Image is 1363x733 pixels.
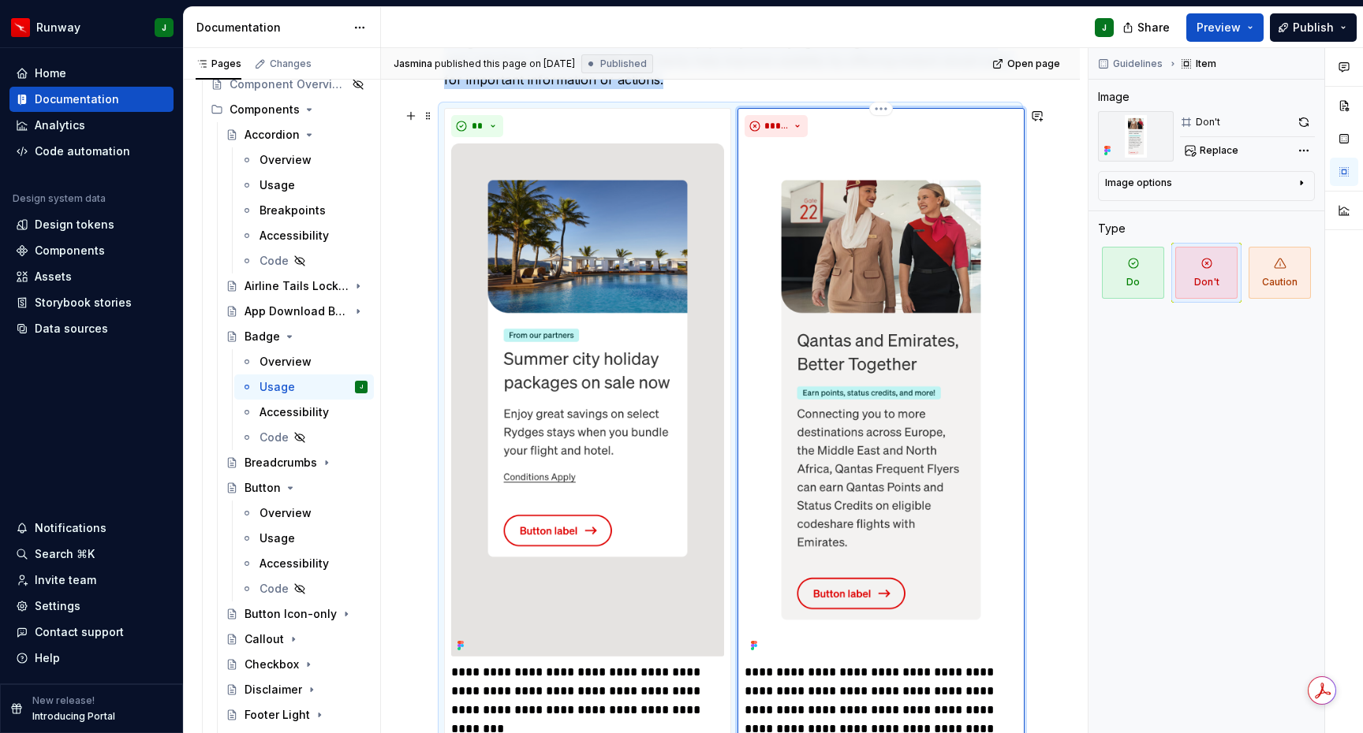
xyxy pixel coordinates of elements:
span: Jasmina [394,58,432,70]
p: Introducing Portal [32,710,115,723]
button: Contact support [9,620,174,645]
div: Breakpoints [260,203,326,218]
button: Image options [1105,177,1308,195]
div: Image [1098,89,1130,105]
div: Overview [260,354,312,370]
button: RunwayJ [3,10,180,44]
button: Publish [1270,13,1357,42]
a: Overview [234,147,374,173]
button: Preview [1186,13,1264,42]
div: Breadcrumbs [245,455,317,471]
img: fc6f540c-350e-425b-9c7d-84473d3c4db6.png [745,143,1018,657]
span: Preview [1197,20,1241,35]
a: Documentation [9,87,174,112]
div: Usage [260,177,295,193]
p: New release! [32,694,95,707]
a: Disclaimer [219,677,374,702]
a: Component Overview [204,72,374,97]
a: Airline Tails Lockup [219,273,374,299]
div: Button Icon-only [245,606,337,622]
div: J [360,379,363,395]
a: Home [9,61,174,86]
a: Accessibility [234,223,374,248]
a: Components [9,238,174,263]
div: Code [260,581,289,597]
div: Component Overview [230,76,347,92]
img: fc6f540c-350e-425b-9c7d-84473d3c4db6.png [1098,111,1174,162]
div: Code [260,253,289,269]
a: Open page [988,53,1067,75]
a: Breadcrumbs [219,450,374,475]
a: UsageJ [234,374,374,400]
button: Caution [1245,243,1315,303]
div: Accordion [245,127,300,143]
a: Storybook stories [9,290,174,315]
div: Settings [35,598,80,614]
div: Type [1098,221,1126,236]
button: Replace [1180,140,1245,162]
span: Publish [1293,20,1334,35]
a: Code automation [9,139,174,164]
a: Accessibility [234,551,374,576]
span: Caution [1249,247,1311,299]
img: 6b187050-a3ed-48aa-8485-808e17fcee26.png [11,18,30,37]
div: J [1102,21,1107,34]
div: Design system data [13,192,106,205]
a: Accordion [219,122,374,147]
a: Settings [9,593,174,619]
span: Open page [1007,58,1060,70]
div: Contact support [35,624,124,640]
div: Components [230,102,300,117]
div: Code [260,430,289,445]
button: Help [9,646,174,671]
div: Design tokens [35,217,114,233]
a: App Download Button [219,299,374,324]
a: Button [219,475,374,500]
div: Callout [245,631,284,647]
a: Usage [234,173,374,198]
span: Don't [1175,247,1238,299]
a: Usage [234,526,374,551]
div: Overview [260,152,312,168]
a: Footer Light [219,702,374,727]
div: Pages [196,58,241,70]
button: Guidelines [1093,53,1170,75]
div: Usage [260,530,295,546]
a: Data sources [9,316,174,341]
div: Accessibility [260,228,329,244]
a: Overview [234,500,374,526]
a: Breakpoints [234,198,374,223]
img: ac8aafaf-d661-40fe-85e5-3b7b4682de63.png [451,143,724,657]
div: Badge [245,329,280,344]
div: Storybook stories [35,295,132,311]
a: Button Icon-only [219,601,374,627]
div: Code automation [35,143,130,159]
span: Do [1102,247,1164,299]
div: Accessibility [260,556,329,571]
div: Accessibility [260,404,329,420]
div: Assets [35,269,72,285]
a: Badge [219,324,374,349]
div: Don't [1196,116,1220,128]
div: Airline Tails Lockup [245,278,349,294]
div: Home [35,65,66,81]
a: Accessibility [234,400,374,425]
span: Replace [1200,144,1238,157]
a: Overview [234,349,374,374]
button: Notifications [9,515,174,541]
span: Share [1137,20,1170,35]
div: Overview [260,505,312,521]
div: Help [35,650,60,666]
div: App Download Button [245,303,349,319]
button: Do [1098,243,1168,303]
div: Runway [36,20,80,35]
div: Checkbox [245,657,299,672]
div: Disclaimer [245,682,302,698]
div: Image options [1105,177,1172,189]
div: Button [245,480,281,496]
div: Documentation [196,20,345,35]
div: Components [204,97,374,122]
span: Guidelines [1113,58,1163,70]
button: Share [1115,13,1180,42]
a: Analytics [9,113,174,138]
